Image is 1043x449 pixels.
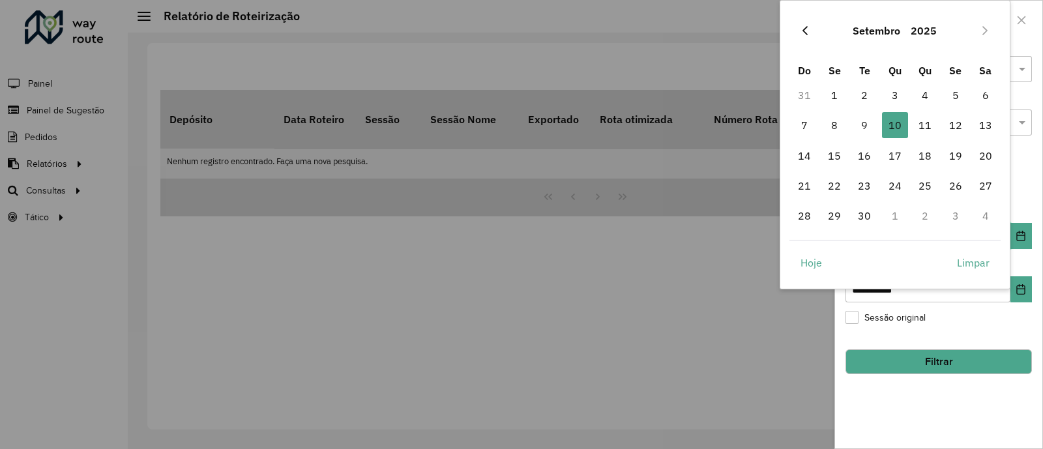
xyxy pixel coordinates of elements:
span: 22 [821,173,847,199]
span: 18 [912,143,938,169]
td: 31 [789,80,819,110]
td: 29 [819,201,849,231]
span: 11 [912,112,938,138]
span: Do [798,64,811,77]
span: 1 [821,82,847,108]
span: 28 [791,203,817,229]
td: 20 [971,141,1001,171]
span: Hoje [801,255,822,270]
td: 3 [880,80,910,110]
td: 12 [940,110,970,140]
span: Qu [918,64,932,77]
span: 26 [943,173,969,199]
td: 11 [910,110,940,140]
span: Se [949,64,962,77]
span: 3 [882,82,908,108]
button: Limpar [946,250,1001,276]
span: Sa [979,64,992,77]
td: 25 [910,171,940,201]
td: 4 [910,80,940,110]
span: 14 [791,143,817,169]
span: 27 [973,173,999,199]
td: 7 [789,110,819,140]
span: 16 [851,143,877,169]
button: Choose Date [1010,223,1032,249]
span: 20 [973,143,999,169]
label: Sessão original [845,311,926,325]
td: 24 [880,171,910,201]
span: 13 [973,112,999,138]
span: 4 [912,82,938,108]
td: 16 [849,141,879,171]
td: 28 [789,201,819,231]
span: 23 [851,173,877,199]
td: 5 [940,80,970,110]
span: 8 [821,112,847,138]
span: 5 [943,82,969,108]
td: 26 [940,171,970,201]
span: 30 [851,203,877,229]
td: 19 [940,141,970,171]
td: 3 [940,201,970,231]
button: Hoje [789,250,833,276]
td: 18 [910,141,940,171]
button: Choose Year [905,15,942,46]
td: 2 [910,201,940,231]
span: 25 [912,173,938,199]
td: 9 [849,110,879,140]
td: 4 [971,201,1001,231]
span: 12 [943,112,969,138]
button: Previous Month [795,20,815,41]
span: Limpar [957,255,990,270]
td: 6 [971,80,1001,110]
td: 1 [819,80,849,110]
td: 1 [880,201,910,231]
td: 8 [819,110,849,140]
span: 17 [882,143,908,169]
span: 2 [851,82,877,108]
td: 2 [849,80,879,110]
td: 15 [819,141,849,171]
button: Choose Date [1010,276,1032,302]
td: 27 [971,171,1001,201]
span: 24 [882,173,908,199]
span: 7 [791,112,817,138]
span: 10 [882,112,908,138]
span: 9 [851,112,877,138]
td: 23 [849,171,879,201]
td: 17 [880,141,910,171]
span: 15 [821,143,847,169]
button: Choose Month [847,15,905,46]
td: 10 [880,110,910,140]
td: 13 [971,110,1001,140]
span: 21 [791,173,817,199]
td: 30 [849,201,879,231]
td: 14 [789,141,819,171]
td: 22 [819,171,849,201]
button: Filtrar [845,349,1032,374]
span: 6 [973,82,999,108]
td: 21 [789,171,819,201]
span: Te [859,64,870,77]
span: 19 [943,143,969,169]
button: Next Month [975,20,995,41]
span: Qu [889,64,902,77]
span: Se [829,64,841,77]
span: 29 [821,203,847,229]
